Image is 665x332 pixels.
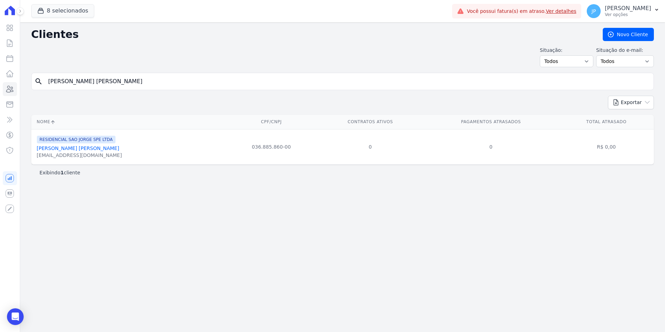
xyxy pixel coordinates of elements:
a: [PERSON_NAME] [PERSON_NAME] [37,145,119,151]
td: 0 [318,129,423,164]
td: 036.885.860-00 [225,129,317,164]
button: JP [PERSON_NAME] Ver opções [581,1,665,21]
p: Exibindo cliente [40,169,80,176]
th: Nome [31,115,225,129]
th: Total Atrasado [559,115,654,129]
button: Exportar [608,96,654,109]
div: [EMAIL_ADDRESS][DOMAIN_NAME] [37,152,122,159]
th: Contratos Ativos [318,115,423,129]
p: Ver opções [605,12,651,17]
button: 8 selecionados [31,4,94,17]
a: Ver detalhes [546,8,577,14]
div: Open Intercom Messenger [7,308,24,325]
b: 1 [61,170,64,175]
span: Você possui fatura(s) em atraso. [467,8,576,15]
th: Pagamentos Atrasados [423,115,559,129]
a: Novo Cliente [603,28,654,41]
span: JP [592,9,596,14]
td: 0 [423,129,559,164]
label: Situação: [540,47,593,54]
h2: Clientes [31,28,592,41]
td: R$ 0,00 [559,129,654,164]
i: search [34,77,43,86]
span: RESIDENCIAL SAO JORGE SPE LTDA [37,136,115,143]
input: Buscar por nome, CPF ou e-mail [44,74,651,88]
th: CPF/CNPJ [225,115,317,129]
p: [PERSON_NAME] [605,5,651,12]
label: Situação do e-mail: [596,47,654,54]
